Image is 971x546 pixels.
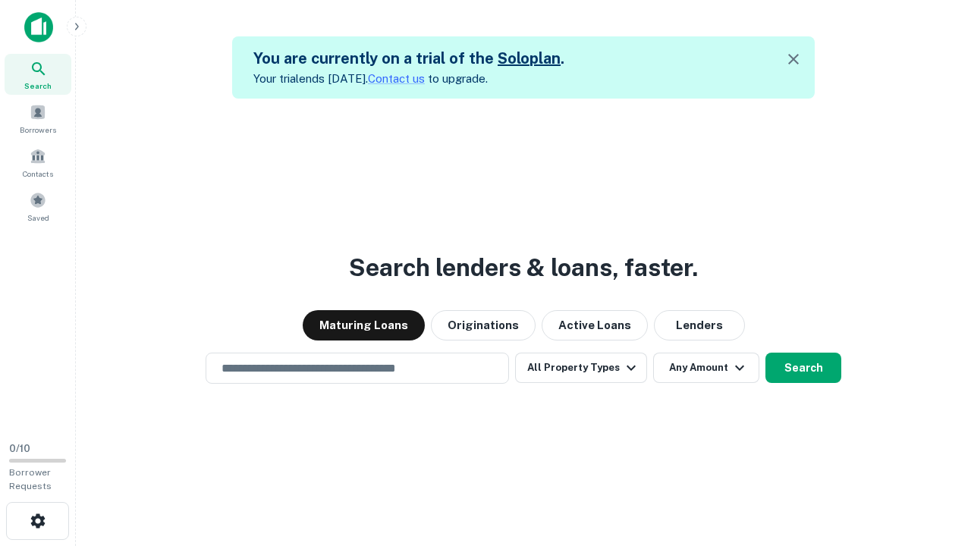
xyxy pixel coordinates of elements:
[24,12,53,42] img: capitalize-icon.png
[765,353,841,383] button: Search
[654,310,745,340] button: Lenders
[253,70,564,88] p: Your trial ends [DATE]. to upgrade.
[515,353,647,383] button: All Property Types
[349,249,698,286] h3: Search lenders & loans, faster.
[24,80,52,92] span: Search
[303,310,425,340] button: Maturing Loans
[253,47,564,70] h5: You are currently on a trial of the .
[20,124,56,136] span: Borrowers
[9,467,52,491] span: Borrower Requests
[5,54,71,95] a: Search
[5,142,71,183] a: Contacts
[895,425,971,497] iframe: Chat Widget
[23,168,53,180] span: Contacts
[5,186,71,227] a: Saved
[431,310,536,340] button: Originations
[542,310,648,340] button: Active Loans
[653,353,759,383] button: Any Amount
[27,212,49,224] span: Saved
[368,72,425,85] a: Contact us
[9,443,30,454] span: 0 / 10
[498,49,561,67] a: Soloplan
[5,98,71,139] a: Borrowers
